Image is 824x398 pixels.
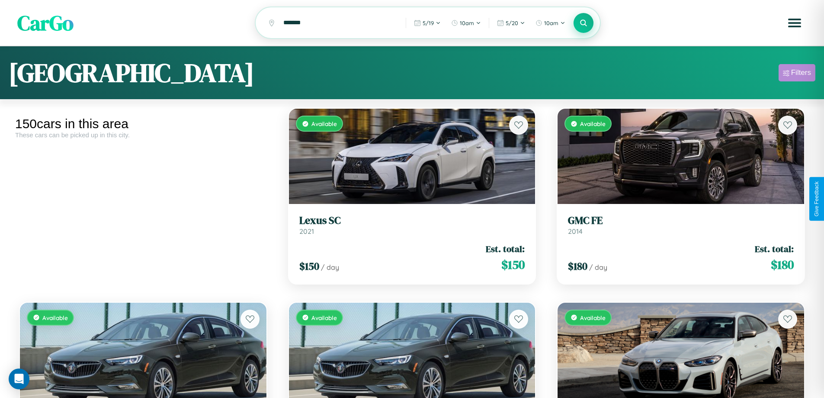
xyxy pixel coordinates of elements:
[15,116,271,131] div: 150 cars in this area
[423,19,434,26] span: 5 / 19
[486,243,525,255] span: Est. total:
[580,314,606,321] span: Available
[311,314,337,321] span: Available
[42,314,68,321] span: Available
[589,263,607,272] span: / day
[771,256,794,273] span: $ 180
[299,214,525,236] a: Lexus SC2021
[544,19,558,26] span: 10am
[791,68,811,77] div: Filters
[568,259,587,273] span: $ 180
[321,263,339,272] span: / day
[782,11,807,35] button: Open menu
[410,16,445,30] button: 5/19
[299,259,319,273] span: $ 150
[299,227,314,236] span: 2021
[755,243,794,255] span: Est. total:
[460,19,474,26] span: 10am
[17,9,74,37] span: CarGo
[501,256,525,273] span: $ 150
[9,55,254,91] h1: [GEOGRAPHIC_DATA]
[506,19,518,26] span: 5 / 20
[568,214,794,236] a: GMC FE2014
[580,120,606,127] span: Available
[299,214,525,227] h3: Lexus SC
[531,16,570,30] button: 10am
[779,64,815,81] button: Filters
[9,369,29,389] div: Open Intercom Messenger
[447,16,485,30] button: 10am
[814,181,820,217] div: Give Feedback
[493,16,529,30] button: 5/20
[568,214,794,227] h3: GMC FE
[311,120,337,127] span: Available
[15,131,271,139] div: These cars can be picked up in this city.
[568,227,583,236] span: 2014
